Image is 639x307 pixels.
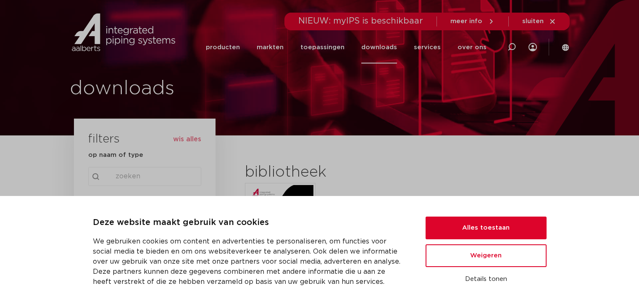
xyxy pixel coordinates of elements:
p: We gebruiken cookies om content en advertenties te personaliseren, om functies voor social media ... [93,236,405,287]
a: meer info [450,18,495,25]
strong: op naam of type [88,152,143,158]
a: markten [257,31,284,64]
button: Alles toestaan [426,217,547,239]
a: producten [206,31,240,64]
span: sluiten [522,18,544,24]
div: my IPS [529,38,537,56]
h3: filters [88,130,120,150]
h2: bibliotheek [245,162,394,183]
p: Deze website maakt gebruik van cookies [93,216,405,230]
a: toepassingen [300,31,344,64]
a: sluiten [522,18,556,25]
h1: downloads [70,75,316,102]
a: over ons [458,31,486,64]
img: VSH-Shurjoint-RJ_A4TM_5011380_2025_1.1_EN-pdf.jpg [247,185,313,276]
button: Weigeren [426,244,547,267]
span: meer info [450,18,482,24]
span: NIEUW: myIPS is beschikbaar [298,17,423,25]
a: downloads [361,31,397,64]
a: services [414,31,441,64]
button: Details tonen [426,272,547,286]
nav: Menu [206,31,486,64]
